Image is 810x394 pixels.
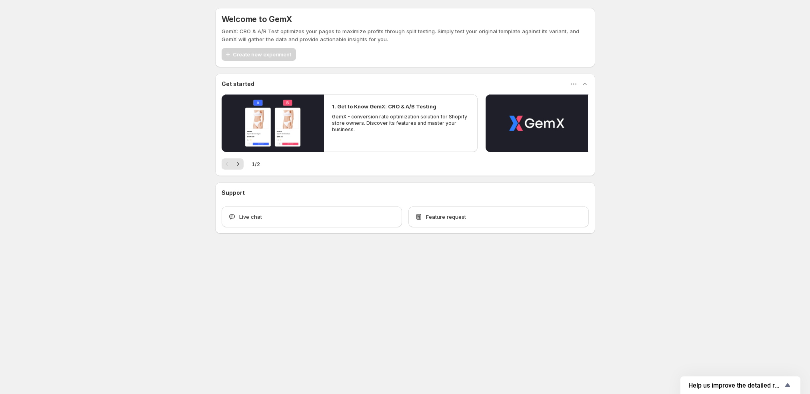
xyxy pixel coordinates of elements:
span: Feature request [426,213,466,221]
button: Show survey - Help us improve the detailed report for A/B campaigns [688,380,792,390]
h5: Welcome to GemX [222,14,292,24]
h3: Support [222,189,245,197]
h3: Get started [222,80,254,88]
button: Play video [486,94,588,152]
button: Next [232,158,244,170]
button: Play video [222,94,324,152]
p: GemX - conversion rate optimization solution for Shopify store owners. Discover its features and ... [332,114,470,133]
span: Help us improve the detailed report for A/B campaigns [688,382,783,389]
h2: 1. Get to Know GemX: CRO & A/B Testing [332,102,436,110]
span: Live chat [239,213,262,221]
nav: Pagination [222,158,244,170]
span: 1 / 2 [252,160,260,168]
p: GemX: CRO & A/B Test optimizes your pages to maximize profits through split testing. Simply test ... [222,27,589,43]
